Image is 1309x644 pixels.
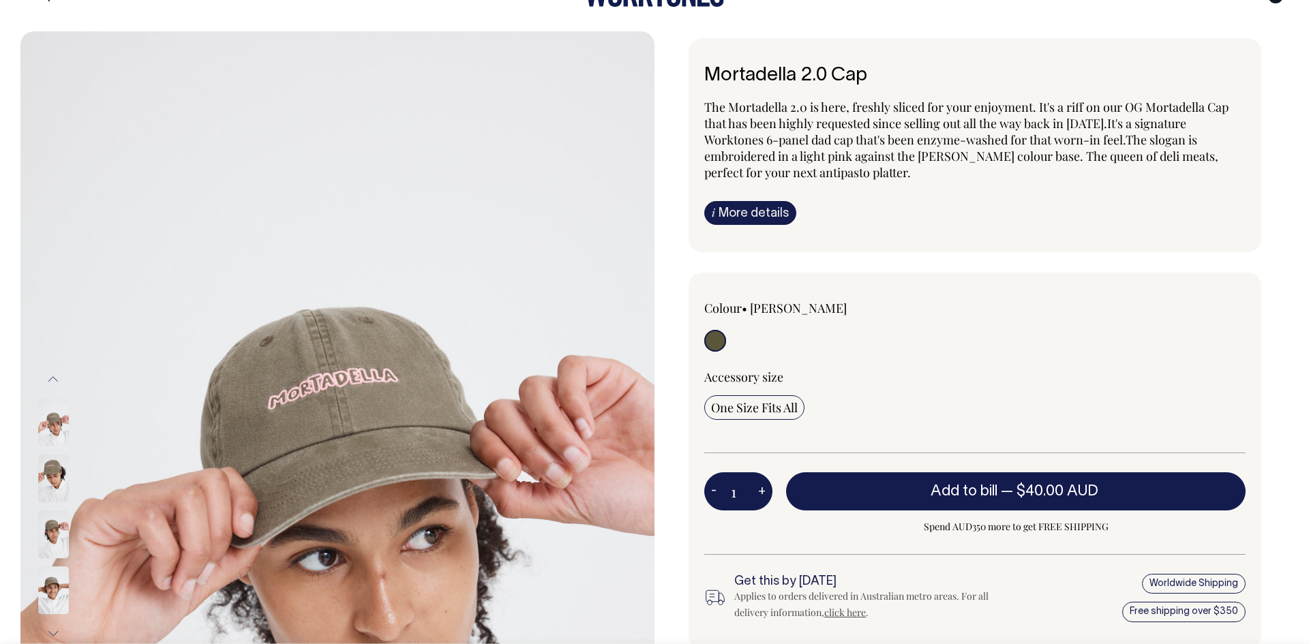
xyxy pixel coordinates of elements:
[750,300,847,316] label: [PERSON_NAME]
[704,65,1246,87] h6: Mortadella 2.0 Cap
[734,575,1000,589] h6: Get this by [DATE]
[704,395,804,420] input: One Size Fits All
[742,300,747,316] span: •
[704,115,1218,181] span: It's a signature Worktones 6-panel dad cap that's been enzyme-washed for that worn-in feel. The s...
[38,455,69,502] img: moss
[824,606,866,619] a: click here
[711,399,798,416] span: One Size Fits All
[704,369,1246,385] div: Accessory size
[734,588,1000,621] div: Applies to orders delivered in Australian metro areas. For all delivery information, .
[704,478,723,505] button: -
[712,205,715,219] span: i
[38,566,69,614] img: moss
[38,399,69,446] img: moss
[786,472,1246,510] button: Add to bill —$40.00 AUD
[704,99,1246,181] p: The Mortadella 2.0 is here, freshly sliced for your enjoyment. It's a riff on our OG Mortadella C...
[43,364,63,395] button: Previous
[751,478,772,505] button: +
[1001,485,1102,498] span: —
[786,519,1246,535] span: Spend AUD350 more to get FREE SHIPPING
[704,300,921,316] div: Colour
[38,510,69,558] img: moss
[704,201,796,225] a: iMore details
[931,485,997,498] span: Add to bill
[1017,485,1098,498] span: $40.00 AUD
